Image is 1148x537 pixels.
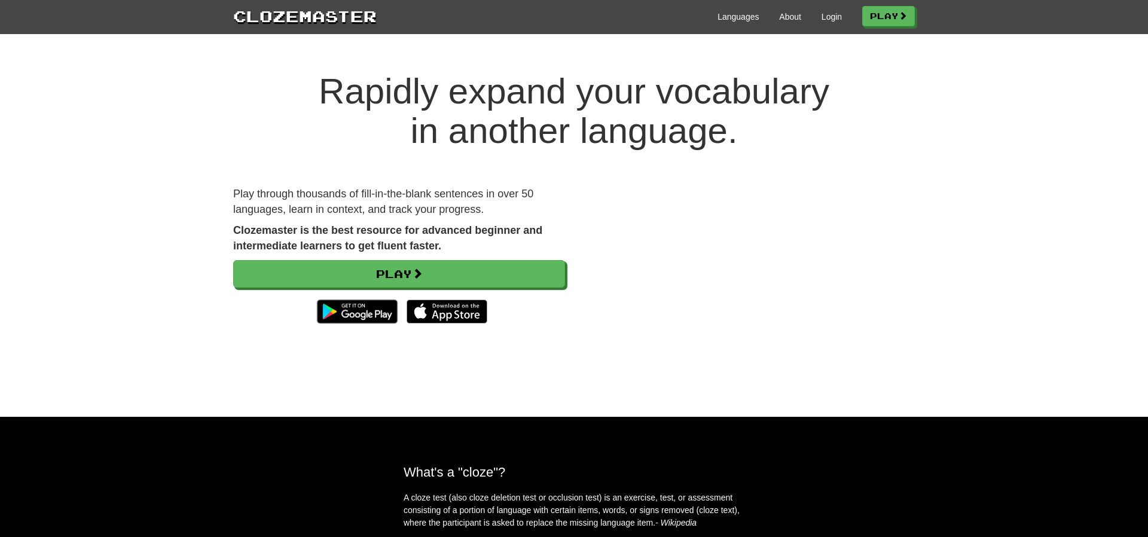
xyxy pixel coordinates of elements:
a: Languages [717,11,759,23]
img: Get it on Google Play [311,294,404,329]
a: Play [862,6,915,26]
strong: Clozemaster is the best resource for advanced beginner and intermediate learners to get fluent fa... [233,224,542,252]
a: Login [822,11,842,23]
a: About [779,11,801,23]
p: Play through thousands of fill-in-the-blank sentences in over 50 languages, learn in context, and... [233,187,565,217]
p: A cloze test (also cloze deletion test or occlusion test) is an exercise, test, or assessment con... [404,492,744,529]
h2: What's a "cloze"? [404,465,744,480]
a: Play [233,260,565,288]
img: Download_on_the_App_Store_Badge_US-UK_135x40-25178aeef6eb6b83b96f5f2d004eda3bffbb37122de64afbaef7... [407,300,487,324]
a: Clozemaster [233,5,377,27]
em: - Wikipedia [655,518,697,527]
